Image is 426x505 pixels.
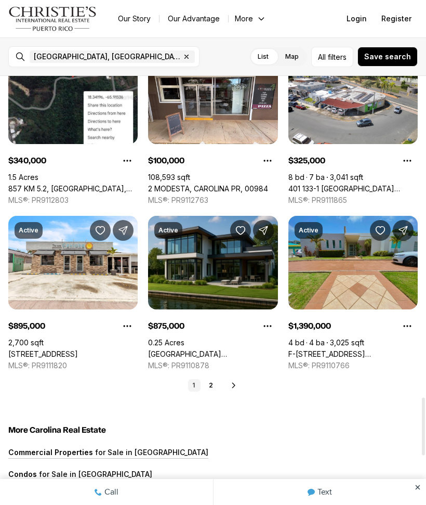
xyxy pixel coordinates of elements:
[8,470,37,478] p: Condos
[277,47,307,66] label: Map
[311,47,353,67] button: Allfilters
[253,220,274,241] button: Share Property
[288,349,418,359] a: F-14 CALLE JAÉN, CAROLINA PR, 00983
[93,448,208,457] p: for Sale in [GEOGRAPHIC_DATA]
[34,53,180,61] span: [GEOGRAPHIC_DATA], [GEOGRAPHIC_DATA], [GEOGRAPHIC_DATA]
[393,220,414,241] button: Share Property
[357,47,418,67] button: Save search
[188,379,201,392] a: 1
[148,349,277,359] a: SEVILLA, CAROLINA PR, 00983
[117,150,138,171] button: Property options
[318,51,326,62] span: All
[19,226,38,235] p: Active
[37,470,152,478] p: for Sale in [GEOGRAPHIC_DATA]
[8,184,138,193] a: 857 KM 5.2, CAROLINA PR, 00987
[205,379,217,392] a: 2
[110,11,159,26] a: Our Story
[8,448,208,457] a: Commercial Properties for Sale in [GEOGRAPHIC_DATA]
[288,184,418,193] a: 401 133-1 VILLA CAROLINA, CAROLINA PR, 00985
[299,226,318,235] p: Active
[148,184,268,193] a: 2 MODESTA, CAROLINA PR, 00984
[340,8,373,29] button: Login
[229,11,272,26] button: More
[257,150,278,171] button: Property options
[397,316,418,336] button: Property options
[328,51,347,62] span: filters
[117,316,138,336] button: Property options
[90,220,111,241] button: Save Property: 3038 AVENIDA ISLA VERDE AVE
[8,470,152,478] a: Condos for Sale in [GEOGRAPHIC_DATA]
[347,15,367,23] span: Login
[257,316,278,336] button: Property options
[364,53,411,61] span: Save search
[158,226,178,235] p: Active
[159,11,228,26] a: Our Advantage
[397,150,418,171] button: Property options
[8,6,97,31] img: logo
[8,448,93,457] p: Commercial Properties
[230,220,251,241] button: Save Property: SEVILLA
[375,8,418,29] button: Register
[249,47,277,66] label: List
[381,15,411,23] span: Register
[370,220,391,241] button: Save Property: F-14 CALLE JAÉN
[113,220,134,241] button: Share Property
[8,425,418,435] h5: More Carolina Real Estate
[188,379,217,392] nav: Pagination
[8,349,78,359] a: 3038 AVENIDA ISLA VERDE AVE, CAROLINA PR, 00979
